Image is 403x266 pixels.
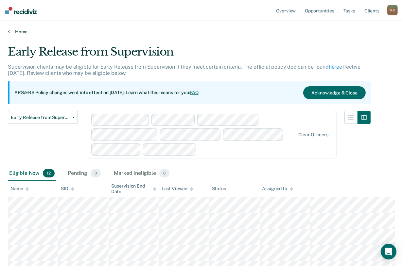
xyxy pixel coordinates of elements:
[43,169,55,177] span: 12
[329,64,339,70] a: here
[212,186,226,191] div: Status
[10,186,29,191] div: Name
[8,29,395,35] a: Home
[8,111,78,124] button: Early Release from Supervision
[262,186,293,191] div: Assigned to
[11,115,70,120] span: Early Release from Supervision
[387,5,398,15] button: KB
[91,169,101,177] span: 0
[159,169,169,177] span: 0
[298,132,328,138] div: Clear officers
[8,64,360,76] p: Supervision clients may be eligible for Early Release from Supervision if they meet certain crite...
[387,5,398,15] div: K B
[381,244,396,259] div: Open Intercom Messenger
[303,86,365,99] button: Acknowledge & Close
[111,183,156,194] div: Supervision End Date
[113,166,171,181] div: Marked Ineligible0
[190,90,199,95] a: FAQ
[5,7,37,14] img: Recidiviz
[8,166,56,181] div: Eligible Now12
[61,186,74,191] div: SID
[162,186,193,191] div: Last Viewed
[66,166,102,181] div: Pending0
[8,45,371,64] div: Early Release from Supervision
[14,90,199,96] p: ARS/ERS Policy changes went into effect on [DATE]. Learn what this means for you:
